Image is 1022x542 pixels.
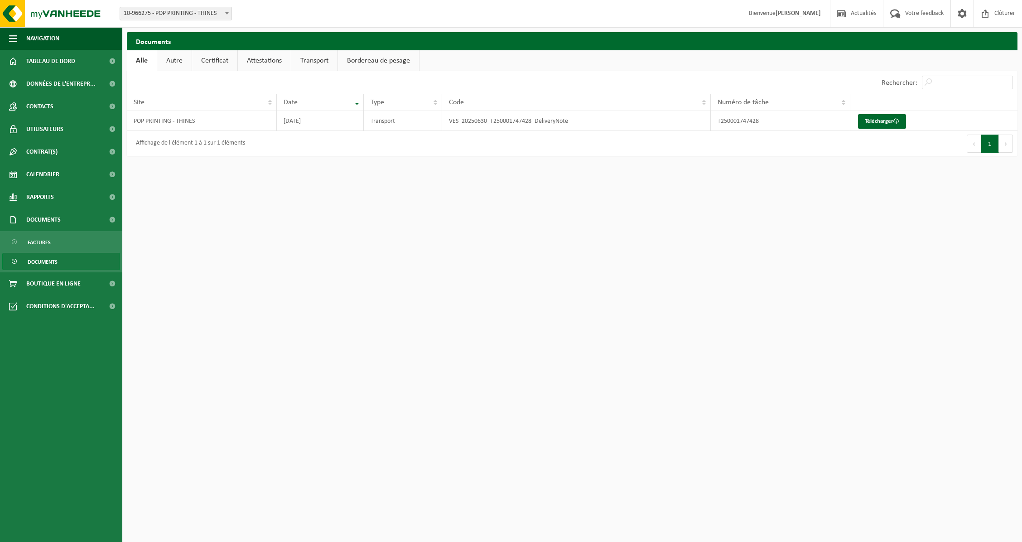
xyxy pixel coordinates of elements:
span: Numéro de tâche [718,99,769,106]
h2: Documents [127,32,1017,50]
span: Rapports [26,186,54,208]
td: POP PRINTING - THINES [127,111,277,131]
strong: [PERSON_NAME] [776,10,821,17]
span: Documents [28,253,58,271]
span: Factures [28,234,51,251]
div: Affichage de l'élément 1 à 1 sur 1 éléments [131,135,245,152]
a: Transport [291,50,337,71]
span: Données de l'entrepr... [26,73,96,95]
button: Previous [967,135,981,153]
span: 10-966275 - POP PRINTING - THINES [120,7,231,20]
span: Date [284,99,298,106]
span: Contacts [26,95,53,118]
span: Boutique en ligne [26,272,81,295]
span: Site [134,99,145,106]
button: 1 [981,135,999,153]
button: Next [999,135,1013,153]
span: Calendrier [26,163,59,186]
span: Documents [26,208,61,231]
span: Navigation [26,27,59,50]
a: Autre [157,50,192,71]
a: Factures [2,233,120,251]
td: [DATE] [277,111,364,131]
span: Code [449,99,464,106]
a: Certificat [192,50,237,71]
td: Transport [364,111,442,131]
span: Type [371,99,384,106]
a: Télécharger [858,114,906,129]
span: Utilisateurs [26,118,63,140]
span: Conditions d'accepta... [26,295,95,318]
span: Contrat(s) [26,140,58,163]
label: Rechercher: [882,79,917,87]
a: Alle [127,50,157,71]
a: Documents [2,253,120,270]
a: Attestations [238,50,291,71]
span: Tableau de bord [26,50,75,73]
td: T250001747428 [711,111,850,131]
td: VES_20250630_T250001747428_DeliveryNote [442,111,710,131]
a: Bordereau de pesage [338,50,419,71]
